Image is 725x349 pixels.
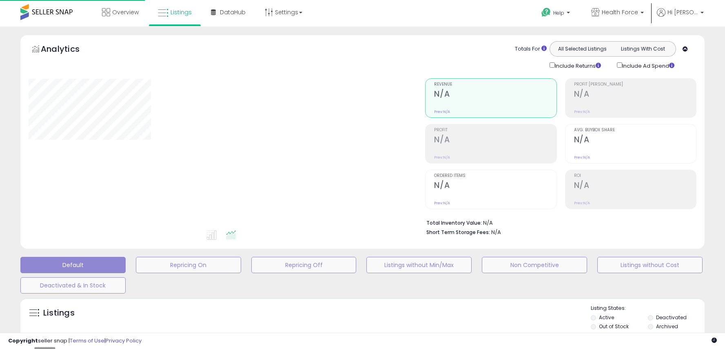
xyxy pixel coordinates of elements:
[482,257,587,273] button: Non Competitive
[434,82,556,87] span: Revenue
[434,174,556,178] span: Ordered Items
[574,135,696,146] h2: N/A
[574,89,696,100] h2: N/A
[434,181,556,192] h2: N/A
[8,337,38,345] strong: Copyright
[657,8,704,27] a: Hi [PERSON_NAME]
[602,8,638,16] span: Health Force
[574,181,696,192] h2: N/A
[535,1,578,27] a: Help
[434,155,450,160] small: Prev: N/A
[515,45,547,53] div: Totals For
[611,61,687,70] div: Include Ad Spend
[434,128,556,133] span: Profit
[366,257,472,273] button: Listings without Min/Max
[8,337,142,345] div: seller snap | |
[171,8,192,16] span: Listings
[574,128,696,133] span: Avg. Buybox Share
[41,43,95,57] h5: Analytics
[434,135,556,146] h2: N/A
[20,277,126,294] button: Deactivated & In Stock
[434,89,556,100] h2: N/A
[574,109,590,114] small: Prev: N/A
[434,109,450,114] small: Prev: N/A
[552,44,613,54] button: All Selected Listings
[112,8,139,16] span: Overview
[20,257,126,273] button: Default
[136,257,241,273] button: Repricing On
[574,201,590,205] small: Prev: N/A
[426,229,490,236] b: Short Term Storage Fees:
[541,7,551,18] i: Get Help
[597,257,703,273] button: Listings without Cost
[574,174,696,178] span: ROI
[612,44,673,54] button: Listings With Cost
[426,219,482,226] b: Total Inventory Value:
[553,9,564,16] span: Help
[574,82,696,87] span: Profit [PERSON_NAME]
[491,228,501,236] span: N/A
[251,257,357,273] button: Repricing Off
[574,155,590,160] small: Prev: N/A
[667,8,698,16] span: Hi [PERSON_NAME]
[434,201,450,205] small: Prev: N/A
[426,217,690,227] li: N/A
[220,8,246,16] span: DataHub
[543,61,611,70] div: Include Returns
